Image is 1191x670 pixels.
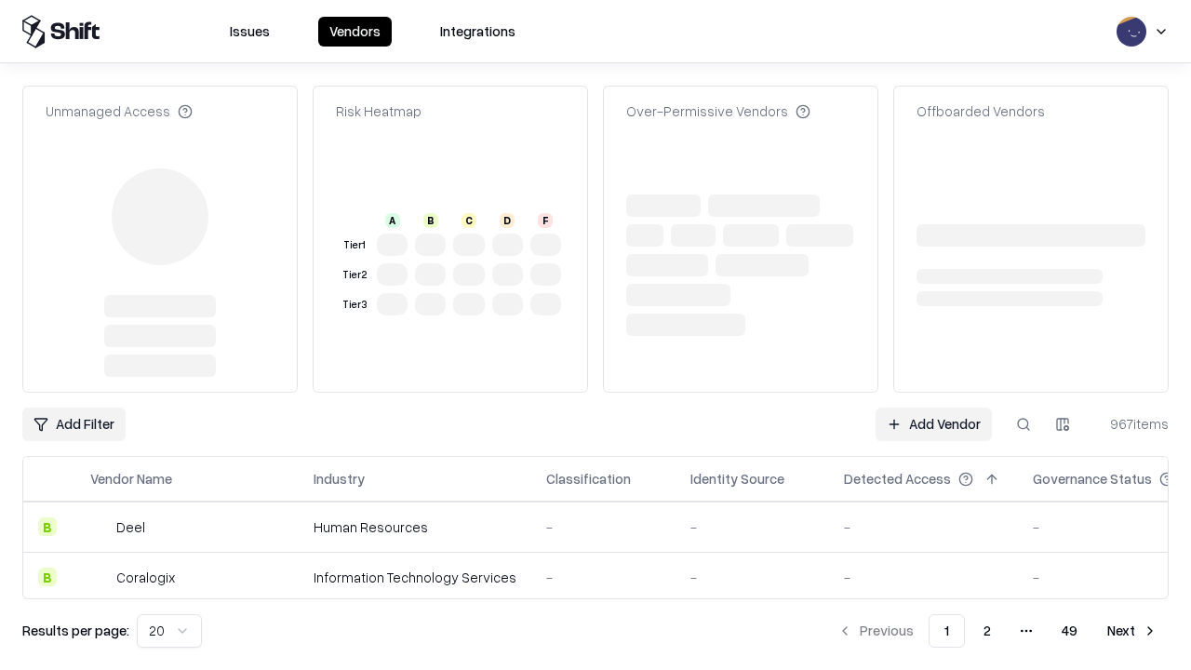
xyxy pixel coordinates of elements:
nav: pagination [826,614,1169,648]
div: - [546,517,661,537]
div: B [38,517,57,536]
div: Vendor Name [90,469,172,489]
div: A [385,213,400,228]
div: Detected Access [844,469,951,489]
div: Risk Heatmap [336,101,422,121]
div: Information Technology Services [314,568,516,587]
div: - [690,568,814,587]
div: 967 items [1094,414,1169,434]
div: Unmanaged Access [46,101,193,121]
div: Identity Source [690,469,784,489]
div: - [690,517,814,537]
div: C [462,213,476,228]
div: Human Resources [314,517,516,537]
button: Vendors [318,17,392,47]
img: Deel [90,517,109,536]
div: B [38,568,57,586]
button: 2 [969,614,1006,648]
div: Tier 2 [340,267,369,283]
div: Coralogix [116,568,175,587]
div: Tier 3 [340,297,369,313]
div: Deel [116,517,145,537]
button: 49 [1047,614,1092,648]
div: Tier 1 [340,237,369,253]
button: Add Filter [22,408,126,441]
div: - [844,517,1003,537]
img: Coralogix [90,568,109,586]
div: B [423,213,438,228]
div: Offboarded Vendors [917,101,1045,121]
button: Next [1096,614,1169,648]
div: Governance Status [1033,469,1152,489]
p: Results per page: [22,621,129,640]
div: - [546,568,661,587]
div: D [500,213,515,228]
button: Integrations [429,17,527,47]
div: Industry [314,469,365,489]
div: - [844,568,1003,587]
div: Classification [546,469,631,489]
div: F [538,213,553,228]
div: Over-Permissive Vendors [626,101,810,121]
button: 1 [929,614,965,648]
button: Issues [219,17,281,47]
a: Add Vendor [876,408,992,441]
